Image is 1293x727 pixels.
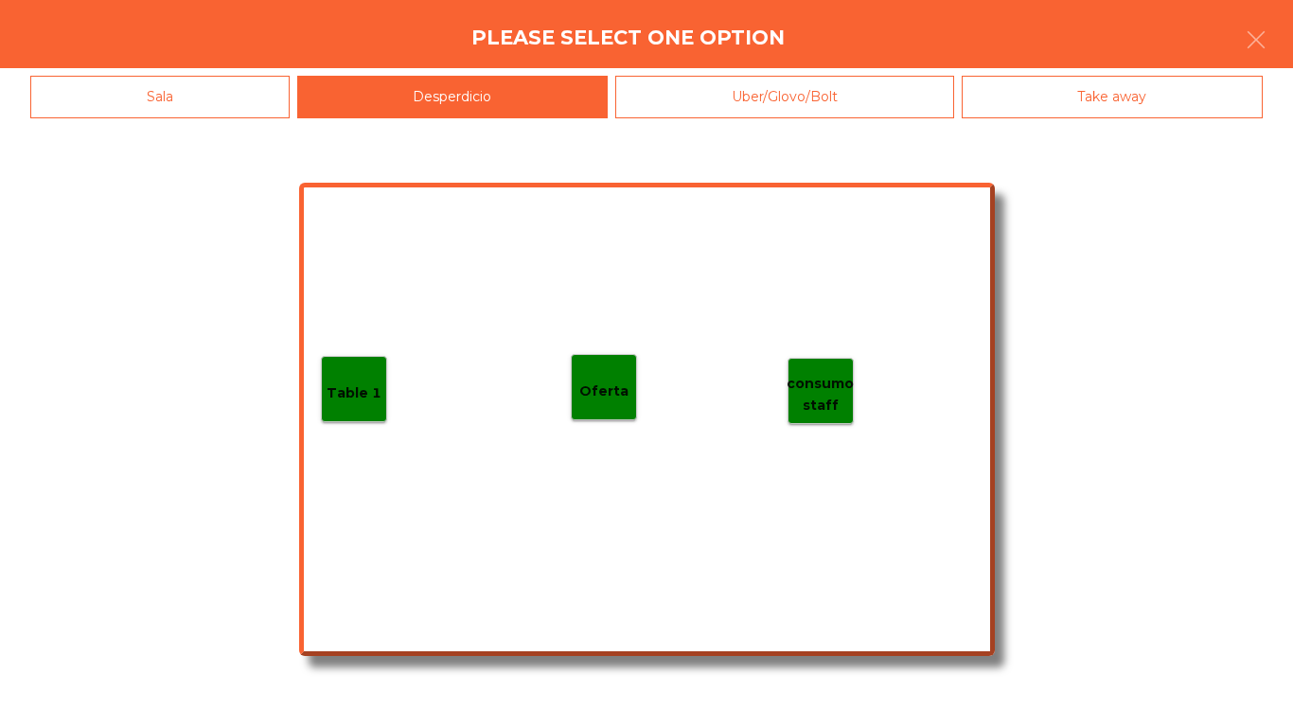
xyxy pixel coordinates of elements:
h4: Please select one option [471,24,785,52]
div: Uber/Glovo/Bolt [615,76,954,118]
p: consumo staff [787,373,854,416]
div: Desperdicio [297,76,609,118]
div: Take away [962,76,1264,118]
p: Table 1 [327,382,381,404]
div: Sala [30,76,290,118]
p: Oferta [579,381,629,402]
